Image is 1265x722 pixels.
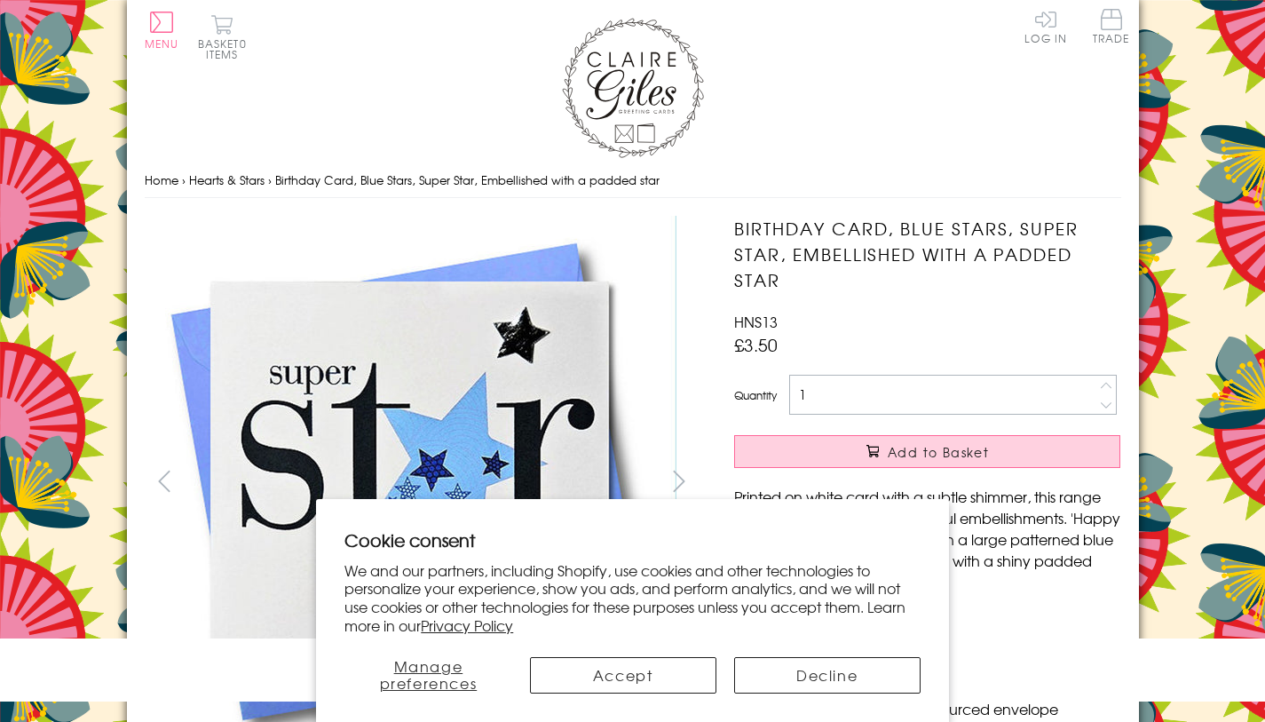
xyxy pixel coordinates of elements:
button: Accept [530,657,716,694]
span: Trade [1093,9,1130,44]
p: Printed on white card with a subtle shimmer, this range has large graphics and beautiful embellis... [734,486,1120,592]
span: £3.50 [734,332,778,357]
span: HNS13 [734,311,778,332]
button: prev [145,461,185,501]
a: Home [145,171,178,188]
button: Add to Basket [734,435,1120,468]
span: 0 items [206,36,247,62]
span: › [182,171,186,188]
nav: breadcrumbs [145,163,1121,199]
label: Quantity [734,387,777,403]
button: Decline [734,657,921,694]
a: Log In [1024,9,1067,44]
a: Trade [1093,9,1130,47]
a: Privacy Policy [421,615,513,636]
img: Claire Giles Greetings Cards [562,18,704,158]
button: Basket0 items [198,14,247,60]
span: Manage preferences [380,655,478,694]
button: Manage preferences [344,657,511,694]
button: next [659,461,699,501]
span: › [268,171,272,188]
span: Birthday Card, Blue Stars, Super Star, Embellished with a padded star [275,171,660,188]
span: Add to Basket [888,443,989,461]
h2: Cookie consent [344,528,921,552]
a: Hearts & Stars [189,171,265,188]
button: Menu [145,12,179,49]
span: Menu [145,36,179,52]
h1: Birthday Card, Blue Stars, Super Star, Embellished with a padded star [734,216,1120,292]
p: We and our partners, including Shopify, use cookies and other technologies to personalize your ex... [344,561,921,635]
